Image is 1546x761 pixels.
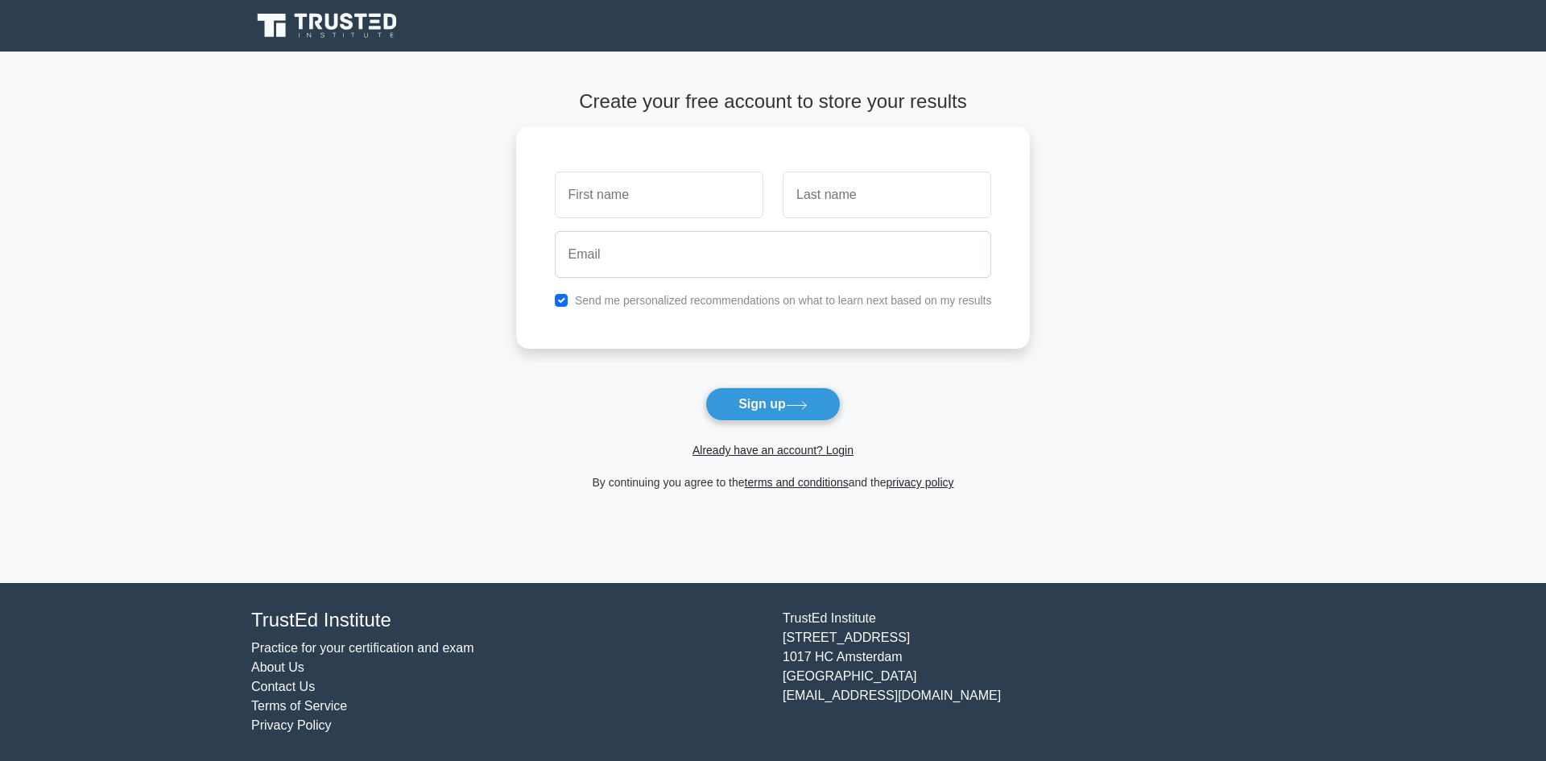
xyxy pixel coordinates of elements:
input: First name [555,172,763,218]
label: Send me personalized recommendations on what to learn next based on my results [575,294,992,307]
a: Already have an account? Login [692,444,854,457]
input: Last name [783,172,991,218]
a: Contact Us [251,680,315,693]
a: terms and conditions [745,476,849,489]
input: Email [555,231,992,278]
a: Privacy Policy [251,718,332,732]
h4: TrustEd Institute [251,609,763,632]
a: privacy policy [887,476,954,489]
a: About Us [251,660,304,674]
h4: Create your free account to store your results [516,90,1031,114]
div: TrustEd Institute [STREET_ADDRESS] 1017 HC Amsterdam [GEOGRAPHIC_DATA] [EMAIL_ADDRESS][DOMAIN_NAME] [773,609,1304,735]
div: By continuing you agree to the and the [506,473,1040,492]
a: Practice for your certification and exam [251,641,474,655]
a: Terms of Service [251,699,347,713]
button: Sign up [705,387,841,421]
